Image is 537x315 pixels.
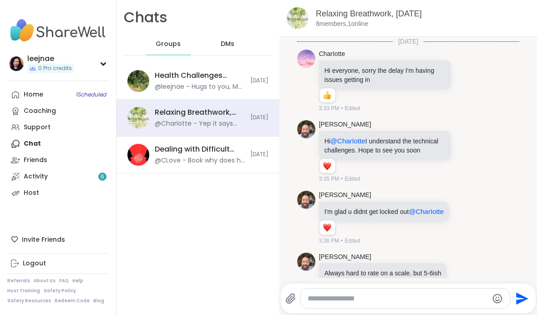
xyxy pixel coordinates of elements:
[59,278,69,284] a: FAQ
[7,185,109,201] a: Host
[250,114,268,122] span: [DATE]
[155,144,245,154] div: Dealing with Difficult People, [DATE]
[324,137,446,155] p: Hi I understand the technical challenges. Hope to see you soon
[34,278,56,284] a: About Us
[341,175,343,183] span: •
[44,288,76,294] a: Safety Policy
[7,152,109,168] a: Friends
[287,7,309,29] img: Relaxing Breathwork, Oct 06
[297,191,315,209] img: https://sharewell-space-live.sfo3.digitaloceanspaces.com/user-generated/3d855412-782e-477c-9099-c...
[250,151,268,158] span: [DATE]
[316,20,368,29] p: 8 members, 1 online
[319,159,335,173] div: Reaction list
[27,54,74,64] div: leejnae
[23,259,46,268] div: Logout
[76,91,106,98] span: 1 Scheduled
[155,82,245,91] div: @leejnae - Hugs to you, Ms. [PERSON_NAME]. I also experience great bouts of [MEDICAL_DATA] when m...
[124,7,167,28] h1: Chats
[155,107,245,117] div: Relaxing Breathwork, [DATE]
[319,237,339,245] span: 3:36 PM
[322,163,332,170] button: Reactions: love
[101,173,104,181] span: 6
[319,191,371,200] a: [PERSON_NAME]
[319,175,339,183] span: 3:35 PM
[324,269,441,278] p: Always hard to rate on a scale. but 5-6ish
[7,119,109,136] a: Support
[24,156,47,165] div: Friends
[7,298,51,304] a: Safety Resources
[9,56,24,71] img: leejnae
[7,231,109,248] div: Invite Friends
[55,298,90,304] a: Redeem Code
[345,175,360,183] span: Edited
[319,220,335,235] div: Reaction list
[7,15,109,46] img: ShareWell Nav Logo
[72,278,83,284] a: Help
[316,9,422,18] a: Relaxing Breathwork, [DATE]
[24,123,51,132] div: Support
[297,120,315,138] img: https://sharewell-space-live.sfo3.digitaloceanspaces.com/user-generated/3d855412-782e-477c-9099-c...
[155,71,245,81] div: Health Challenges and/or [MEDICAL_DATA], [DATE]
[221,40,234,49] span: DMs
[319,50,345,59] a: CharIotte
[345,237,360,245] span: Edited
[308,294,488,303] textarea: Type your message
[24,90,43,99] div: Home
[127,107,149,129] img: Relaxing Breathwork, Oct 06
[93,298,104,304] a: Blog
[341,104,343,112] span: •
[409,208,444,215] span: @CharIotte
[319,120,371,129] a: [PERSON_NAME]
[297,50,315,68] img: https://sharewell-space-live.sfo3.digitaloceanspaces.com/user-generated/fd58755a-3f77-49e7-8929-f...
[319,104,339,112] span: 3:33 PM
[341,237,343,245] span: •
[322,224,332,231] button: Reactions: love
[330,137,365,145] span: @CharIotte
[24,107,56,116] div: Coaching
[345,104,360,112] span: Edited
[324,66,446,84] p: Hi everyone, sorry the delay I'm having issues getting in
[7,255,109,272] a: Logout
[24,188,39,198] div: Host
[127,144,149,166] img: Dealing with Difficult People, Oct 06
[7,288,40,294] a: Host Training
[127,70,149,92] img: Health Challenges and/or Chronic Pain, Oct 06
[155,156,245,165] div: @CLove - Book why does he do that: Inside the minds of angry and controlling men [DOMAIN_NAME][URL]
[7,103,109,119] a: Coaching
[250,77,268,85] span: [DATE]
[7,168,109,185] a: Activity6
[297,253,315,271] img: https://sharewell-space-live.sfo3.digitaloceanspaces.com/user-generated/3d855412-782e-477c-9099-c...
[156,40,181,49] span: Groups
[511,288,531,309] button: Send
[492,293,503,304] button: Emoji picker
[322,92,332,99] button: Reactions: like
[7,86,109,103] a: Home1Scheduled
[319,88,335,103] div: Reaction list
[7,278,30,284] a: Referrals
[319,253,371,262] a: [PERSON_NAME]
[324,207,444,216] p: I'm glad u didnt get locked out
[155,119,245,128] div: @CharIotte - Yep it says you're booked in for next week 😊 link is: [URL][DOMAIN_NAME]
[24,172,48,181] div: Activity
[393,37,424,46] span: [DATE]
[38,65,72,72] span: 0 Pro credits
